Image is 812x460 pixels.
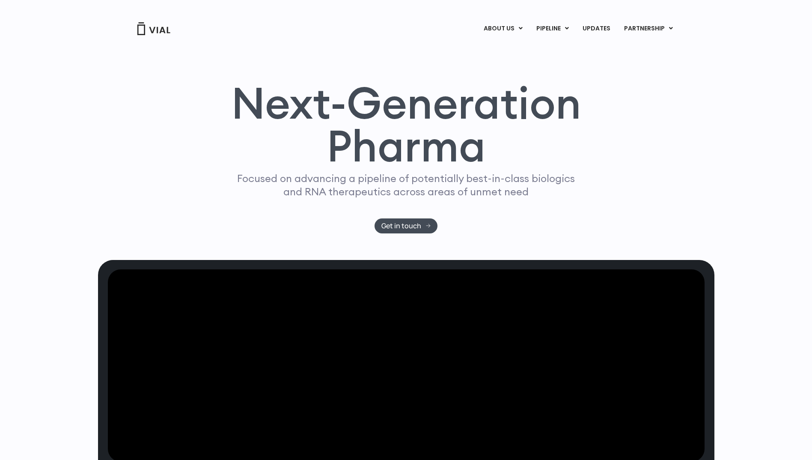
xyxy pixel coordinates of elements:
[529,21,575,36] a: PIPELINEMenu Toggle
[375,218,437,233] a: Get in touch
[617,21,680,36] a: PARTNERSHIPMenu Toggle
[221,81,592,168] h1: Next-Generation Pharma
[477,21,529,36] a: ABOUT USMenu Toggle
[137,22,171,35] img: Vial Logo
[381,223,421,229] span: Get in touch
[576,21,617,36] a: UPDATES
[234,172,579,198] p: Focused on advancing a pipeline of potentially best-in-class biologics and RNA therapeutics acros...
